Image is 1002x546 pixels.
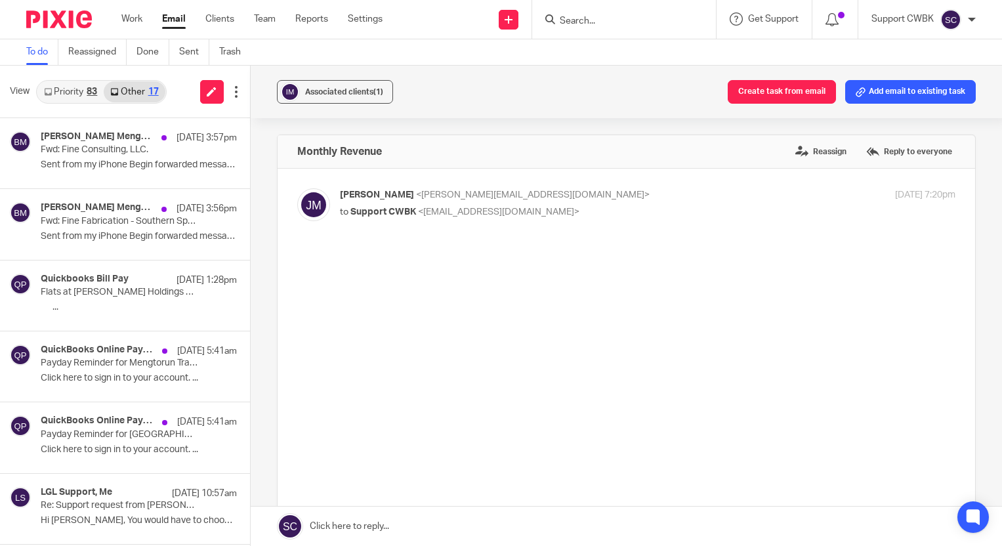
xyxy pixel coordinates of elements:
[340,207,348,217] span: to
[68,39,127,65] a: Reassigned
[10,415,31,436] img: svg%3E
[26,10,92,28] img: Pixie
[895,188,955,202] p: [DATE] 7:20pm
[41,131,155,142] h4: [PERSON_NAME] Menguloglu
[748,14,799,24] span: Get Support
[41,415,156,427] h4: QuickBooks Online Payroll
[41,515,237,526] p: Hi [PERSON_NAME], You would have to choose one of...
[277,80,393,104] button: Associated clients(1)
[10,487,31,508] img: svg%3E
[348,12,383,26] a: Settings
[172,487,237,500] p: [DATE] 10:57am
[350,207,416,217] span: Support CWBK
[845,80,976,104] button: Add email to existing task
[41,500,198,511] p: Re: Support request from [PERSON_NAME] at iteministries on [DATE] 11:22:34
[10,274,31,295] img: svg%3E
[87,87,97,96] div: 83
[26,39,58,65] a: To do
[10,85,30,98] span: View
[177,131,237,144] p: [DATE] 3:57pm
[41,487,112,498] h4: LGL Support, Me
[177,274,237,287] p: [DATE] 1:28pm
[136,39,169,65] a: Done
[254,12,276,26] a: Team
[41,274,129,285] h4: Quickbooks Bill Pay
[41,159,237,171] p: Sent from my iPhone Begin forwarded message: ...
[41,358,198,369] p: Payday Reminder for Mengtorun Trading, LLC
[280,82,300,102] img: svg%3E
[940,9,961,30] img: svg%3E
[728,80,836,104] button: Create task from email
[863,142,955,161] label: Reply to everyone
[205,12,234,26] a: Clients
[41,444,237,455] p: Click here to sign in to your account. ...
[10,345,31,366] img: svg%3E
[121,12,142,26] a: Work
[41,287,198,298] p: Flats at [PERSON_NAME] Holdings LLC is interested in QuickBooks Bill Pay
[10,202,31,223] img: svg%3E
[295,12,328,26] a: Reports
[416,190,650,199] span: <[PERSON_NAME][EMAIL_ADDRESS][DOMAIN_NAME]>
[179,39,209,65] a: Sent
[297,188,330,221] img: svg%3E
[148,87,159,96] div: 17
[871,12,934,26] p: Support CWBK
[10,131,31,152] img: svg%3E
[162,12,186,26] a: Email
[418,207,579,217] span: <[EMAIL_ADDRESS][DOMAIN_NAME]>
[41,231,237,242] p: Sent from my iPhone Begin forwarded message: ...
[558,16,677,28] input: Search
[41,144,198,156] p: Fwd: Fine Consulting, LLC.
[104,81,165,102] a: Other17
[792,142,850,161] label: Reassign
[41,202,155,213] h4: [PERSON_NAME] Menguloglu
[41,345,156,356] h4: QuickBooks Online Payroll
[37,81,104,102] a: Priority83
[297,145,382,158] h4: Monthly Revenue
[340,190,414,199] span: [PERSON_NAME]
[41,373,237,384] p: Click here to sign in to your account. ...
[177,345,237,358] p: [DATE] 5:41am
[177,415,237,429] p: [DATE] 5:41am
[41,216,198,227] p: Fwd: Fine Fabrication - Southern Sportz Store sign Design Revisions 1
[41,429,198,440] p: Payday Reminder for [GEOGRAPHIC_DATA]
[41,302,237,313] p: ͏ ͏ ͏ ͏ ͏ ͏ ...
[305,88,383,96] span: Associated clients
[177,202,237,215] p: [DATE] 3:56pm
[219,39,251,65] a: Trash
[373,88,383,96] span: (1)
